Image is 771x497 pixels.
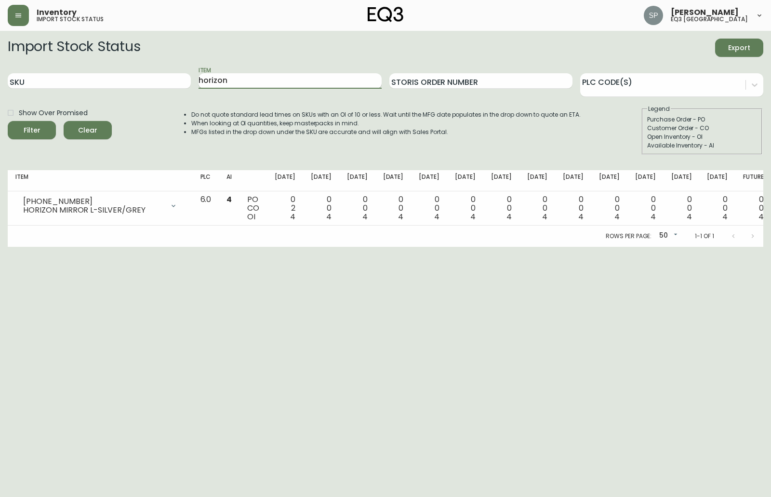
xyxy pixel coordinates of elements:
span: 4 [722,211,728,222]
button: Export [715,39,763,57]
div: 0 0 [743,195,764,221]
button: Filter [8,121,56,139]
th: AI [219,170,239,191]
span: OI [247,211,255,222]
th: [DATE] [699,170,735,191]
div: 50 [655,228,679,244]
div: 0 0 [491,195,512,221]
div: HORIZON MIRROR L-SILVER/GREY [23,206,164,215]
th: [DATE] [447,170,483,191]
div: 0 0 [455,195,476,221]
button: Clear [64,121,112,139]
div: Purchase Order - PO [647,115,757,124]
div: Open Inventory - OI [647,133,757,141]
span: Export [723,42,756,54]
div: 0 0 [383,195,404,221]
div: 0 0 [707,195,728,221]
div: 0 2 [275,195,295,221]
th: [DATE] [483,170,519,191]
div: Available Inventory - AI [647,141,757,150]
th: [DATE] [664,170,700,191]
th: [DATE] [375,170,412,191]
div: Customer Order - CO [647,124,757,133]
span: Inventory [37,9,77,16]
th: [DATE] [267,170,303,191]
span: 4 [578,211,584,222]
span: 4 [506,211,512,222]
span: 4 [226,194,232,205]
span: Clear [71,124,104,136]
span: Show Over Promised [19,108,88,118]
img: logo [368,7,403,22]
div: 0 0 [527,195,548,221]
span: 4 [434,211,439,222]
div: 0 0 [347,195,368,221]
td: 6.0 [193,191,219,226]
p: Rows per page: [606,232,651,241]
th: [DATE] [303,170,339,191]
span: 4 [326,211,332,222]
th: Item [8,170,193,191]
li: When looking at OI quantities, keep masterpacks in mind. [191,119,581,128]
div: [PHONE_NUMBER]HORIZON MIRROR L-SILVER/GREY [15,195,185,216]
h5: eq3 [GEOGRAPHIC_DATA] [671,16,748,22]
div: 0 0 [311,195,332,221]
span: 4 [542,211,547,222]
div: 0 0 [563,195,584,221]
h5: import stock status [37,16,104,22]
p: 1-1 of 1 [695,232,714,241]
div: [PHONE_NUMBER] [23,197,164,206]
div: 0 0 [671,195,692,221]
span: 4 [651,211,656,222]
th: [DATE] [555,170,591,191]
th: [DATE] [591,170,627,191]
img: 25c0ecf8c5ed261b7fd55956ee48612f [644,6,663,25]
th: [DATE] [339,170,375,191]
div: 0 0 [419,195,439,221]
span: 4 [687,211,692,222]
span: [PERSON_NAME] [671,9,739,16]
h2: Import Stock Status [8,39,140,57]
legend: Legend [647,105,671,113]
li: MFGs listed in the drop down under the SKU are accurate and will align with Sales Portal. [191,128,581,136]
li: Do not quote standard lead times on SKUs with an OI of 10 or less. Wait until the MFG date popula... [191,110,581,119]
span: 4 [614,211,620,222]
div: PO CO [247,195,259,221]
span: 4 [758,211,764,222]
th: PLC [193,170,219,191]
span: 4 [398,211,403,222]
th: [DATE] [627,170,664,191]
th: [DATE] [411,170,447,191]
span: 4 [362,211,368,222]
div: 0 0 [635,195,656,221]
span: 4 [470,211,476,222]
span: 4 [290,211,295,222]
div: 0 0 [599,195,620,221]
th: [DATE] [519,170,556,191]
